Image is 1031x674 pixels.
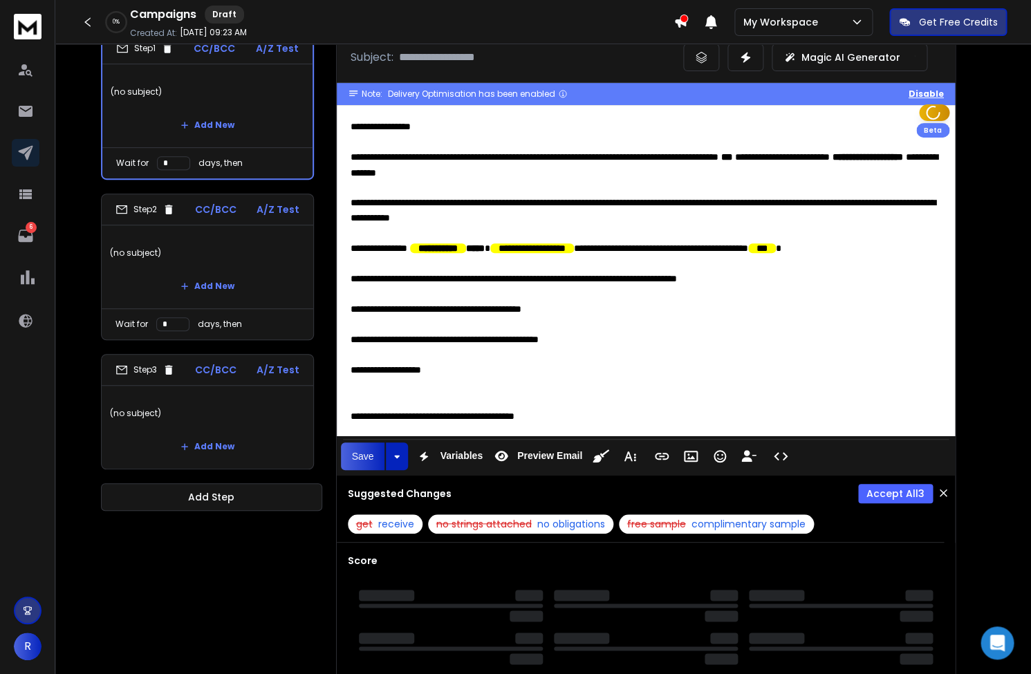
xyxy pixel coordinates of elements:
button: Insert Unsubscribe Link [736,442,762,470]
span: Note: [362,88,382,100]
button: R [14,633,41,660]
a: 6 [12,222,39,250]
button: Insert Image (⌘P) [678,442,704,470]
p: A/Z Test [257,363,299,377]
span: complimentary sample [691,517,806,531]
p: Wait for [115,319,148,330]
p: CC/BCC [195,203,236,216]
p: 6 [26,222,37,233]
button: More Text [617,442,643,470]
p: A/Z Test [257,203,299,216]
h1: Campaigns [130,6,196,23]
button: Code View [768,442,794,470]
span: free sample [627,517,686,531]
span: no obligations [537,517,605,531]
button: Variables [411,442,485,470]
p: CC/BCC [194,41,235,55]
p: days, then [198,158,243,169]
button: Disable [909,88,944,100]
p: [DATE] 09:23 AM [180,27,247,38]
p: 0 % [113,18,120,26]
button: Add Step [101,483,322,511]
p: My Workspace [743,15,824,29]
div: Step 2 [115,203,175,216]
button: Save [341,442,385,470]
button: Add New [169,111,245,139]
p: Wait for [116,158,149,169]
div: Step 1 [116,42,174,55]
button: Add New [169,433,245,460]
div: Open Intercom Messenger [981,626,1014,659]
p: Subject: [351,49,393,66]
li: Step3CC/BCCA/Z Test(no subject)Add New [101,354,314,469]
button: Add New [169,272,245,300]
li: Step1CC/BCCA/Z Test(no subject)Add NewWait fordays, then [101,32,314,180]
button: Magic AI Generator [772,44,927,71]
p: (no subject) [110,394,305,433]
button: Get Free Credits [889,8,1007,36]
p: Magic AI Generator [801,50,900,64]
p: A/Z Test [256,41,299,55]
li: Step2CC/BCCA/Z Test(no subject)Add NewWait fordays, then [101,194,314,340]
h3: Score [348,554,944,568]
p: Get Free Credits [918,15,997,29]
button: Preview Email [488,442,585,470]
button: Clean HTML [588,442,614,470]
p: days, then [198,319,242,330]
span: Preview Email [514,450,585,462]
div: Draft [205,6,244,24]
div: Delivery Optimisation has been enabled [388,88,568,100]
span: get [356,517,373,531]
div: Beta [916,123,949,138]
p: CC/BCC [195,363,236,377]
span: receive [378,517,414,531]
p: (no subject) [110,234,305,272]
p: Created At: [130,28,177,39]
p: (no subject) [111,73,304,111]
div: Step 3 [115,364,175,376]
button: Insert Link (⌘K) [649,442,675,470]
img: logo [14,14,41,39]
button: Accept All3 [858,484,933,503]
h3: Suggested Changes [348,487,452,500]
span: Variables [437,450,485,462]
button: Emoticons [707,442,733,470]
span: no strings attached [436,517,532,531]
